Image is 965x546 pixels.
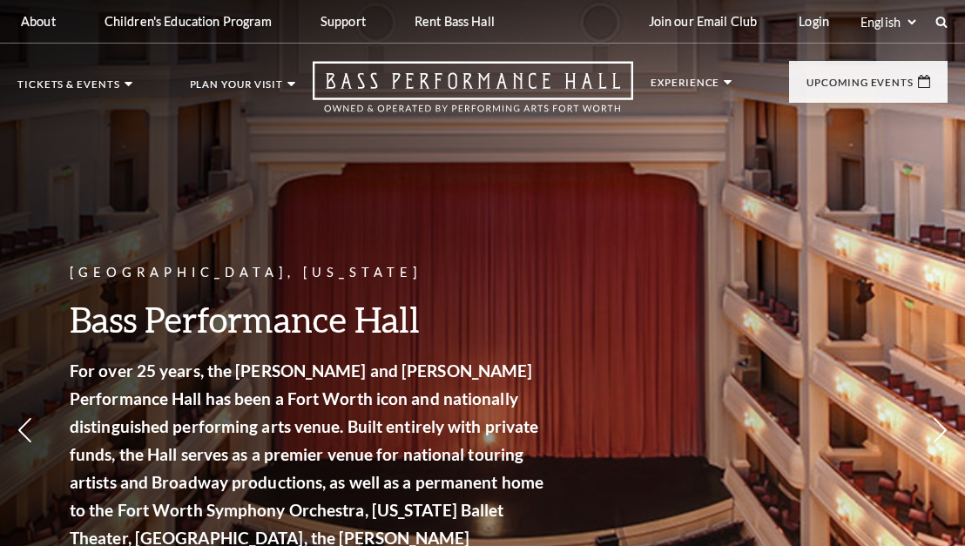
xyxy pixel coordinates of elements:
p: Upcoming Events [806,78,914,97]
p: Rent Bass Hall [415,14,495,29]
p: Tickets & Events [17,79,120,98]
p: [GEOGRAPHIC_DATA], [US_STATE] [70,262,549,284]
p: Children's Education Program [105,14,272,29]
p: Support [321,14,366,29]
p: About [21,14,56,29]
p: Experience [651,78,719,97]
select: Select: [857,14,919,30]
p: Plan Your Visit [190,79,284,98]
h3: Bass Performance Hall [70,297,549,341]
